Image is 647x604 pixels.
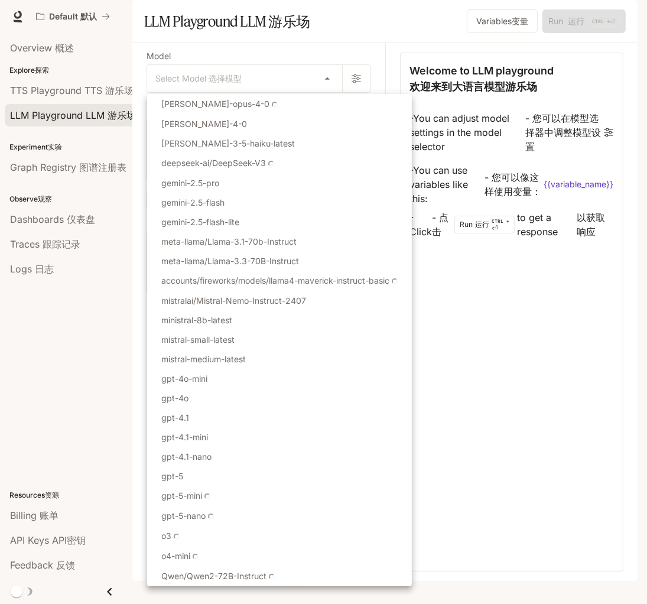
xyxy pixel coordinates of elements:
p: gpt-4.1-mini [161,431,208,443]
p: gemini-2.5-flash [161,196,225,209]
p: [PERSON_NAME]-opus-4-0 [161,98,282,111]
p: gpt-5 [161,470,183,482]
p: ministral-8b-latest [161,314,232,326]
p: mistral-small-latest [161,333,235,346]
p: gpt-4o-mini [161,372,207,385]
p: gpt-5-nano [161,509,219,522]
p: deepseek-ai/DeepSeek-V3 [161,157,279,170]
p: accounts/fireworks/models/llama4-maverick-instruct-basic [161,274,402,287]
p: meta-llama/Llama-3.3-70B-Instruct [161,255,299,267]
p: meta-llama/Llama-3.1-70b-Instruct [161,235,297,248]
p: o3 [161,530,184,543]
p: Qwen/Qwen2-72B-Instruct [161,570,279,583]
p: gemini-2.5-pro [161,177,219,189]
p: gpt-4.1 [161,411,189,424]
p: [PERSON_NAME]-3-5-haiku-latest [161,137,295,150]
p: mistral-medium-latest [161,353,246,365]
p: o4-mini [161,550,203,563]
p: gpt-5-mini [161,489,215,502]
p: gpt-4o [161,392,188,404]
p: gpt-4.1-nano [161,450,212,463]
p: gemini-2.5-flash-lite [161,216,239,228]
p: mistralai/Mistral-Nemo-Instruct-2407 [161,294,306,307]
p: [PERSON_NAME]-4-0 [161,118,247,130]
